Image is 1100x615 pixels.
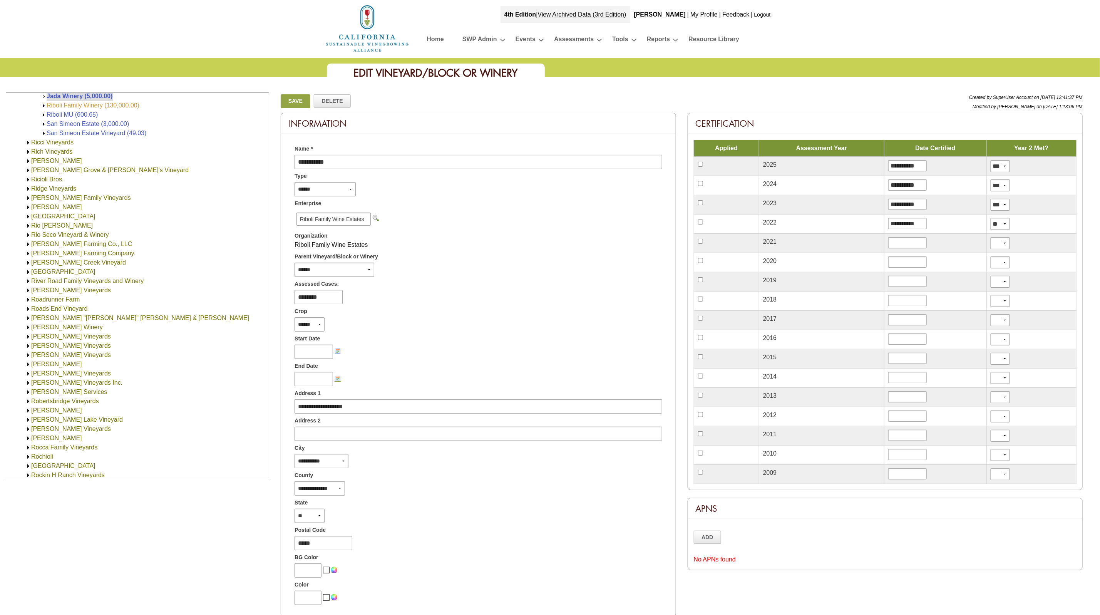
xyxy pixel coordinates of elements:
img: Expand River Hills Ranch [25,269,31,275]
span: County [295,471,313,479]
span: 2010 [763,450,777,457]
a: My Profile [690,11,718,18]
img: Expand Riboli Family Winery (130,000.00) [41,103,47,109]
img: Expand Rios Farming Co., LLC [25,241,31,247]
img: logo_cswa2x.png [325,4,410,53]
span: 2017 [763,315,777,322]
b: [PERSON_NAME] [634,11,686,18]
span: No APNs found [694,556,736,563]
a: View Archived Data (3rd Edition) [538,11,626,18]
img: Choose a color [331,567,337,573]
img: Expand Rich Vineyards [25,149,31,155]
span: Created by SuperUser Account on [DATE] 12:41:37 PM Modified by [PERSON_NAME] on [DATE] 1:13:06 PM [969,95,1083,109]
span: Type [295,172,307,180]
a: Rochioli [31,453,53,460]
span: End Date [295,362,318,370]
a: Rich Vineyards [31,148,72,155]
span: Address 2 [295,417,321,425]
img: Expand Robinson Lake Vineyard [25,417,31,423]
img: Expand Robert Renzoni Vineyards [25,343,31,349]
img: Expand Rockin H Ranch Vineyards [25,473,31,478]
span: 2019 [763,277,777,283]
img: Expand Riboli MU (600.65) [41,112,47,118]
td: Assessment Year [759,140,884,157]
a: [PERSON_NAME] "[PERSON_NAME]" [PERSON_NAME] & [PERSON_NAME] [31,315,249,321]
a: Reports [647,34,670,47]
span: Address 1 [295,389,321,397]
a: [PERSON_NAME] Farming Co., LLC [31,241,132,247]
span: State [295,499,308,507]
img: Expand Rios Farming Company. [25,251,31,256]
a: [PERSON_NAME] Vineyards [31,287,111,293]
a: Ricci Vineyards [31,139,74,146]
img: Expand Ridge Vineyards [25,186,31,192]
img: Expand Rock Hill Estate [25,463,31,469]
a: Rio Seco Vineyard & Winery [31,231,109,238]
div: Information [281,113,675,134]
img: Expand Ridgeway Family Vineyards [25,195,31,201]
img: spacer.gif [330,597,331,598]
img: Expand Rochioli [25,454,31,460]
a: [GEOGRAPHIC_DATA] [31,213,95,220]
img: spacer.gif [321,597,323,598]
a: [PERSON_NAME] Grove & [PERSON_NAME]'s Vineyard [31,167,189,173]
img: Expand Richard Bennett [25,158,31,164]
a: [PERSON_NAME] Vineyards [31,352,111,358]
td: Applied [694,140,759,157]
td: Date Certified [884,140,986,157]
div: | [501,6,630,23]
a: Delete [314,94,351,107]
img: Expand Rio Lago Ranch & Vineyard [25,214,31,220]
span: Postal Code [295,526,326,534]
div: | [686,6,690,23]
span: Enterprise [295,199,321,208]
a: Rocca Family Vineyards [31,444,97,451]
span: 2024 [763,181,777,187]
a: Home [427,34,444,47]
img: Expand Roadrunner Farm [25,297,31,303]
a: Ridge Vineyards [31,185,76,192]
img: Expand Ridley Vineyards [25,204,31,210]
span: Color [295,581,309,589]
img: Expand Robert Craig Winery [25,325,31,330]
a: San Simeon Estate (3,000.00) [47,121,129,127]
img: spacer.gif [330,569,331,571]
img: Choose a date [335,348,341,354]
a: Tools [612,34,628,47]
a: Assessments [554,34,594,47]
img: Expand Robert Lauchland Vineyards [25,334,31,340]
img: Expand Robson Vineyards [25,436,31,441]
a: Rio [PERSON_NAME] [31,222,93,229]
img: Expand Richards Grove & Saralee's Vineyard [25,168,31,173]
img: Expand Robert Young Vineyards Inc. [25,380,31,386]
a: Jada Winery (5,000.00) [47,93,113,99]
a: Logout [754,12,771,18]
a: [PERSON_NAME] Winery [31,324,103,330]
img: spacer.gif [323,594,330,601]
a: [PERSON_NAME] Vineyards Inc. [31,379,122,386]
img: Expand Ricioli Bros. [25,177,31,183]
a: Roads End Vineyard [31,305,87,312]
img: Expand Rio Seco Vineyard & Winery [25,232,31,238]
span: 2012 [763,412,777,418]
span: 2022 [763,219,777,226]
a: [PERSON_NAME] Creek Vineyard [31,259,126,266]
img: Expand Robertson Vineyard [25,408,31,414]
img: Choose a date [335,375,341,382]
a: Feedback [722,11,749,18]
span: Parent Vineyard/Block or Winery [295,253,378,261]
a: River Road Family Vineyards and Winery [31,278,144,284]
span: Crop [295,307,307,315]
span: 2014 [763,373,777,380]
a: [PERSON_NAME] Farming Company. [31,250,136,256]
span: City [295,444,305,452]
a: Riboli Family Winery (130,000.00) [47,102,139,109]
div: Certification [688,113,1082,134]
img: spacer.gif [321,569,323,571]
img: Choose a color [331,594,337,600]
a: [PERSON_NAME] [31,361,82,367]
a: [PERSON_NAME] Services [31,389,107,395]
a: Save [281,94,310,108]
span: Riboli Family Wine Estates [295,241,368,248]
img: Expand Roads End Vineyard [25,306,31,312]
